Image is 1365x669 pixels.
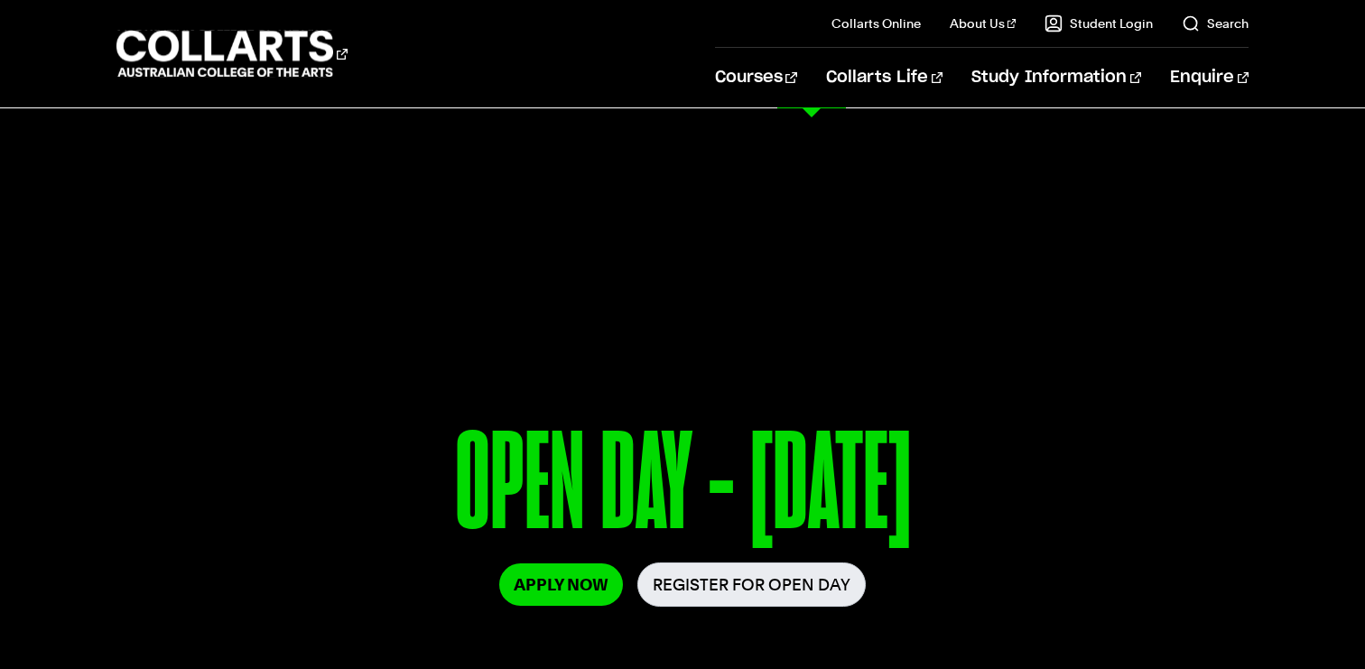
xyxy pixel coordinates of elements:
[116,28,348,79] div: Go to homepage
[826,48,942,107] a: Collarts Life
[1170,48,1249,107] a: Enquire
[715,48,797,107] a: Courses
[499,563,623,606] a: Apply Now
[1182,14,1249,33] a: Search
[831,14,921,33] a: Collarts Online
[149,413,1217,562] p: OPEN DAY - [DATE]
[1045,14,1153,33] a: Student Login
[637,562,866,607] a: Register for Open Day
[971,48,1141,107] a: Study Information
[950,14,1017,33] a: About Us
